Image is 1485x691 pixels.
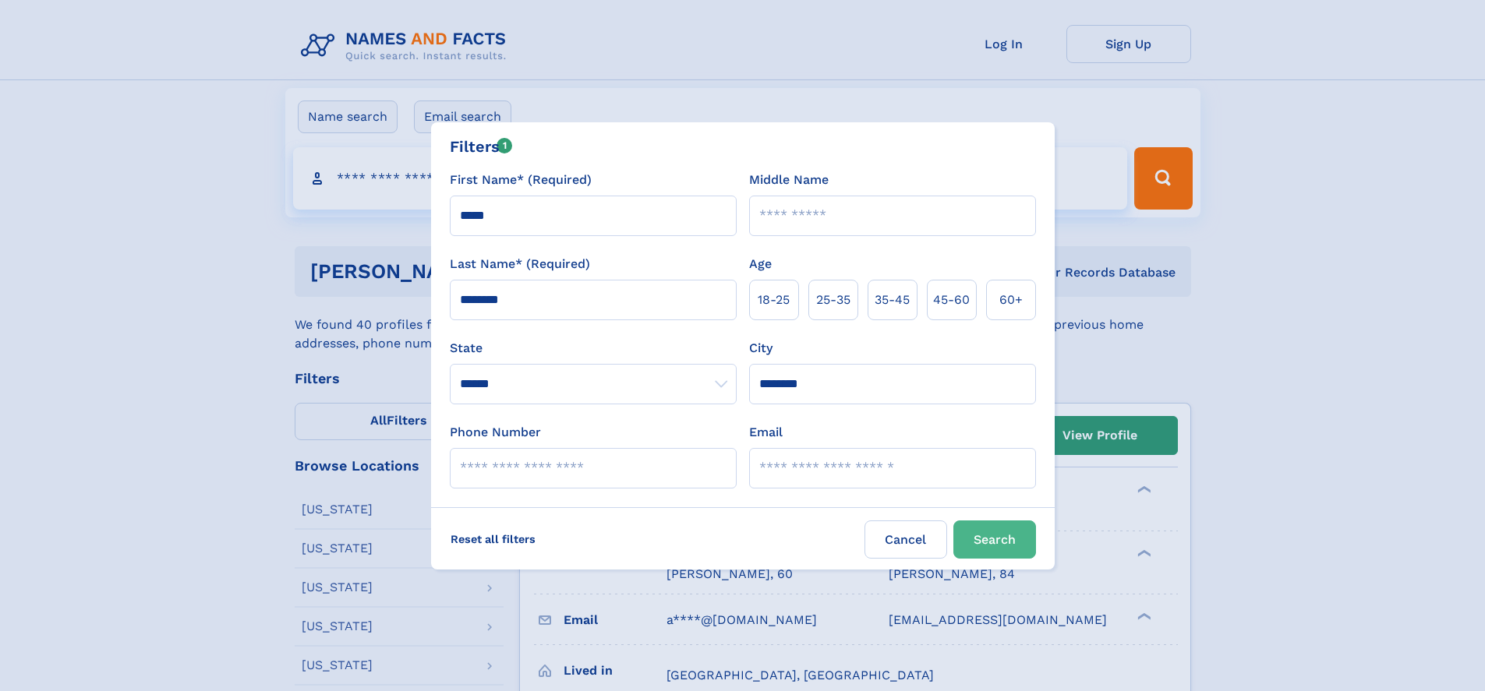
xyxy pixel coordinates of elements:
[933,291,970,309] span: 45‑60
[450,171,592,189] label: First Name* (Required)
[749,423,783,442] label: Email
[450,339,737,358] label: State
[749,255,772,273] label: Age
[758,291,790,309] span: 18‑25
[749,171,829,189] label: Middle Name
[875,291,910,309] span: 35‑45
[864,520,947,559] label: Cancel
[816,291,850,309] span: 25‑35
[450,135,513,158] div: Filters
[749,339,773,358] label: City
[450,423,541,442] label: Phone Number
[999,291,1023,309] span: 60+
[953,520,1036,559] button: Search
[440,520,546,558] label: Reset all filters
[450,255,590,273] label: Last Name* (Required)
